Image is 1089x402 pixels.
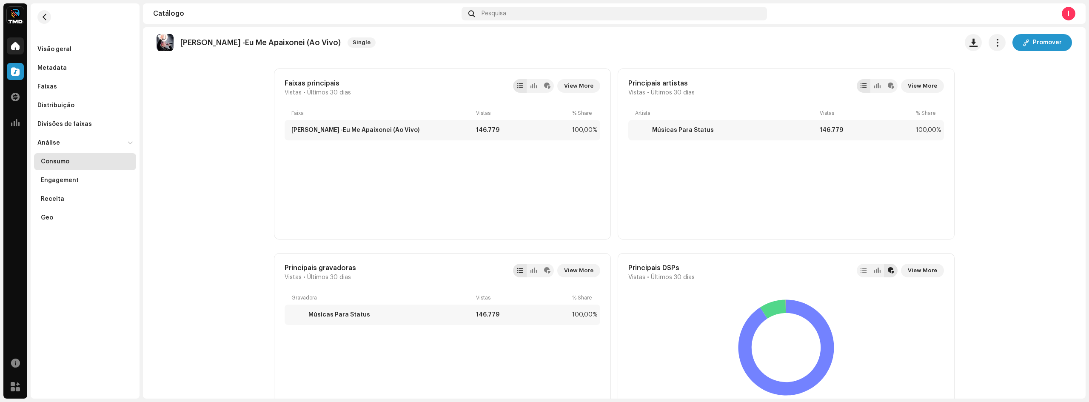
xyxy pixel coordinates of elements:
[41,177,79,184] div: Engagement
[1012,34,1072,51] button: Promover
[153,10,458,17] div: Catálogo
[308,311,370,318] div: Músicas Para Status
[180,38,341,47] p: [PERSON_NAME] -Eu Me Apaixonei (Ao Vivo)
[908,262,937,279] span: View More
[628,264,695,272] div: Principais DSPs
[647,89,649,96] span: •
[476,127,569,134] div: 146.779
[34,191,136,208] re-m-nav-item: Receita
[348,37,376,48] span: Single
[34,172,136,189] re-m-nav-item: Engagement
[307,274,351,281] span: Últimos 30 dias
[34,41,136,58] re-m-nav-item: Visão geral
[41,214,53,221] div: Geo
[285,89,302,96] span: Vistas
[285,274,302,281] span: Vistas
[476,311,569,318] div: 146.779
[557,79,600,93] button: View More
[285,79,351,88] div: Faixas principais
[476,294,569,301] div: Vistas
[291,110,473,117] div: Faixa
[34,60,136,77] re-m-nav-item: Metadata
[651,274,695,281] span: Últimos 30 dias
[34,209,136,226] re-m-nav-item: Geo
[291,127,419,134] div: Rey Vaqueiro -Eu Me Apaixonei (Ao Vivo)
[7,7,24,24] img: 622bc8f8-b98b-49b5-8c6c-3a84fb01c0a0
[303,274,305,281] span: •
[476,110,569,117] div: Vistas
[916,127,937,134] div: 100,00%
[916,110,937,117] div: % Share
[41,196,64,202] div: Receita
[572,311,593,318] div: 100,00%
[37,65,67,71] div: Metadata
[37,83,57,90] div: Faixas
[482,10,506,17] span: Pesquisa
[34,134,136,226] re-m-nav-dropdown: Análise
[628,274,645,281] span: Vistas
[820,127,912,134] div: 146.779
[557,264,600,277] button: View More
[34,153,136,170] re-m-nav-item: Consumo
[37,46,71,53] div: Visão geral
[291,308,305,322] img: 32BED21B-67DC-4A1A-B607-DB35C76E8F3E
[635,110,816,117] div: Artista
[303,89,305,96] span: •
[37,121,92,128] div: Divisões de faixas
[34,78,136,95] re-m-nav-item: Faixas
[34,116,136,133] re-m-nav-item: Divisões de faixas
[1062,7,1075,20] div: I
[572,127,593,134] div: 100,00%
[37,102,74,109] div: Distribuição
[647,274,649,281] span: •
[41,158,69,165] div: Consumo
[651,89,695,96] span: Últimos 30 dias
[564,262,593,279] span: View More
[628,79,695,88] div: Principais artistas
[285,264,356,272] div: Principais gravadoras
[901,79,944,93] button: View More
[820,110,912,117] div: Vistas
[564,77,593,94] span: View More
[628,89,645,96] span: Vistas
[652,127,714,134] div: Músicas Para Status
[908,77,937,94] span: View More
[37,140,60,146] div: Análise
[572,110,593,117] div: % Share
[901,264,944,277] button: View More
[635,123,649,137] img: FD2D8651-5FEE-4CB7-BDEA-9AAF4EDAB128
[307,89,351,96] span: Últimos 30 dias
[1033,34,1062,51] span: Promover
[572,294,593,301] div: % Share
[291,294,473,301] div: Gravadora
[34,97,136,114] re-m-nav-item: Distribuição
[157,34,174,51] img: e5dce9ee-1df2-4d38-bae6-09fe71453a1e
